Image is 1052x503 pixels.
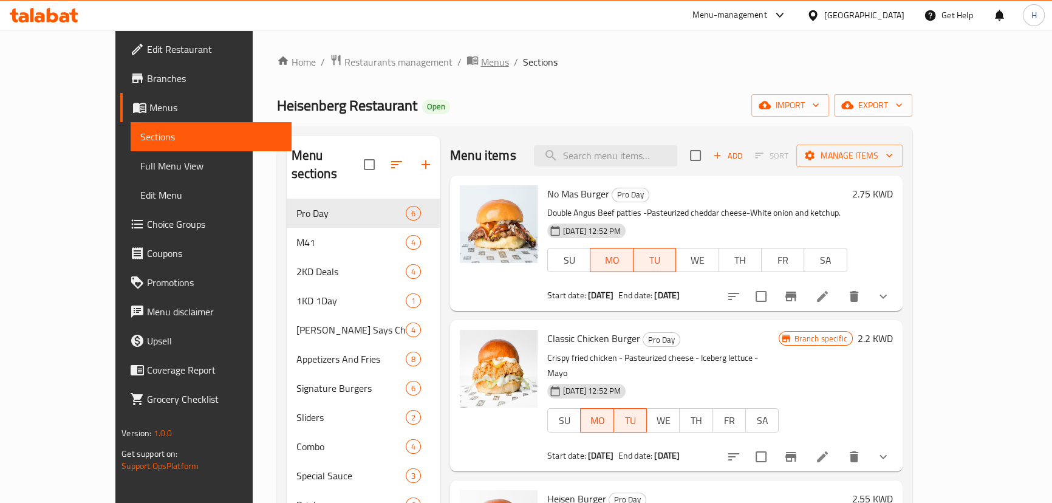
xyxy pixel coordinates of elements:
[852,185,893,202] h6: 2.75 KWD
[296,381,406,395] span: Signature Burgers
[287,228,441,257] div: M414
[296,323,406,337] div: Heisen Says Cheese
[277,92,417,119] span: Heisenberg Restaurant
[776,282,805,311] button: Branch-specific-item
[147,392,281,406] span: Grocery Checklist
[751,94,829,117] button: import
[457,55,462,69] li: /
[634,248,676,272] button: TU
[595,251,628,269] span: MO
[406,324,420,336] span: 4
[406,264,421,279] div: items
[406,266,420,278] span: 4
[553,412,576,429] span: SU
[330,54,453,70] a: Restaurants management
[638,251,671,269] span: TU
[296,206,406,221] span: Pro Day
[824,9,904,22] div: [GEOGRAPHIC_DATA]
[789,333,852,344] span: Branch specific
[287,403,441,432] div: Sliders2
[406,412,420,423] span: 2
[287,432,441,461] div: Combo4
[277,54,912,70] nav: breadcrumb
[406,381,421,395] div: items
[547,205,847,221] p: Double Angus Beef patties -Pasteurized cheddar cheese-White onion and ketchup.
[287,344,441,374] div: Appetizers And Fries8
[679,408,712,433] button: TH
[460,330,538,408] img: Classic Chicken Burger
[406,235,421,250] div: items
[612,188,649,202] span: Pro Day
[614,408,647,433] button: TU
[761,248,804,272] button: FR
[806,148,893,163] span: Manage items
[296,468,406,483] span: Special Sauce
[411,150,440,179] button: Add section
[406,295,420,307] span: 1
[751,412,774,429] span: SA
[406,470,420,482] span: 3
[748,444,774,470] span: Select to update
[1031,9,1036,22] span: H
[140,159,281,173] span: Full Menu View
[724,251,757,269] span: TH
[149,100,281,115] span: Menus
[876,289,890,304] svg: Show Choices
[406,441,420,453] span: 4
[547,351,779,381] p: Crispy fried chicken - Pasteurized cheese - Iceberg lettuce - Mayo
[131,151,291,180] a: Full Menu View
[120,385,291,414] a: Grocery Checklist
[406,354,420,365] span: 8
[296,264,406,279] span: 2KD Deals
[121,446,177,462] span: Get support on:
[643,332,680,347] div: Pro Day
[646,408,680,433] button: WE
[147,246,281,261] span: Coupons
[406,323,421,337] div: items
[586,412,609,429] span: MO
[287,286,441,315] div: 1KD 1Day1
[147,363,281,377] span: Coverage Report
[147,304,281,319] span: Menu disclaimer
[618,287,652,303] span: End date:
[120,35,291,64] a: Edit Restaurant
[718,412,741,429] span: FR
[154,425,172,441] span: 1.0.0
[815,289,830,304] a: Edit menu item
[834,94,912,117] button: export
[321,55,325,69] li: /
[147,71,281,86] span: Branches
[869,442,898,471] button: show more
[406,293,421,308] div: items
[619,412,642,429] span: TU
[406,468,421,483] div: items
[767,251,799,269] span: FR
[547,248,590,272] button: SU
[406,439,421,454] div: items
[406,410,421,425] div: items
[344,55,453,69] span: Restaurants management
[406,352,421,366] div: items
[547,329,640,347] span: Classic Chicken Burger
[747,146,796,165] span: Select section first
[460,185,538,263] img: No Mas Burger
[719,248,762,272] button: TH
[681,251,714,269] span: WE
[120,64,291,93] a: Branches
[675,248,719,272] button: WE
[406,206,421,221] div: items
[547,287,586,303] span: Start date:
[711,149,744,163] span: Add
[147,217,281,231] span: Choice Groups
[809,251,842,269] span: SA
[588,448,613,464] b: [DATE]
[296,439,406,454] div: Combo
[839,442,869,471] button: delete
[708,146,747,165] button: Add
[406,237,420,248] span: 4
[761,98,819,113] span: import
[450,146,516,165] h2: Menu items
[547,185,609,203] span: No Mas Burger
